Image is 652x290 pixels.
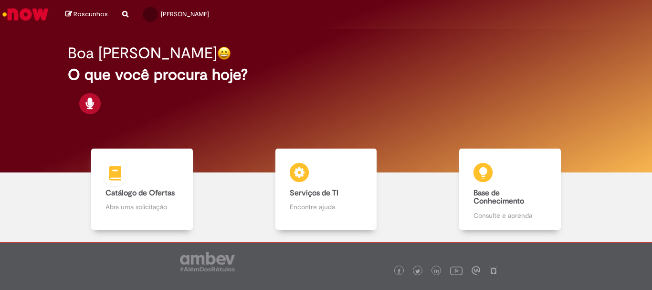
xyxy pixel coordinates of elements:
p: Abra uma solicitação [105,202,178,212]
a: Base de Conhecimento Consulte e aprenda [418,149,602,230]
span: [PERSON_NAME] [161,10,209,18]
img: logo_footer_workplace.png [472,266,480,275]
b: Base de Conhecimento [473,188,524,206]
img: logo_footer_youtube.png [450,264,463,277]
img: logo_footer_linkedin.png [434,269,439,274]
p: Consulte e aprenda [473,211,546,220]
h2: O que você procura hoje? [68,66,584,83]
b: Serviços de TI [290,188,338,198]
a: Serviços de TI Encontre ajuda [234,149,418,230]
a: Rascunhos [65,10,108,19]
span: Rascunhos [74,10,108,19]
img: happy-face.png [217,46,231,60]
img: ServiceNow [1,5,50,24]
b: Catálogo de Ofertas [105,188,175,198]
img: logo_footer_ambev_rotulo_gray.png [180,252,235,271]
p: Encontre ajuda [290,202,362,212]
img: logo_footer_facebook.png [397,269,401,274]
img: logo_footer_twitter.png [415,269,420,274]
h2: Boa [PERSON_NAME] [68,45,217,62]
a: Catálogo de Ofertas Abra uma solicitação [50,149,234,230]
img: logo_footer_naosei.png [489,266,498,275]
